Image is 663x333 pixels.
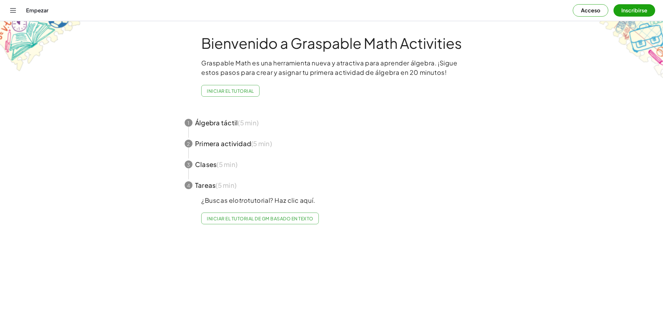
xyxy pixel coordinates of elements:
[234,196,248,204] font: otro
[621,7,647,14] font: Inscribirse
[573,4,608,17] button: Acceso
[201,213,319,224] a: Iniciar el tutorial de GM basado en texto
[581,7,600,14] font: Acceso
[614,4,655,17] button: Inscribirse
[177,133,486,154] button: 2Primera actividad(5 min)
[188,120,190,126] font: 1
[201,85,260,97] button: Iniciar el tutorial
[187,182,190,188] font: 4
[201,59,458,76] font: Graspable Math es una herramienta nueva y atractiva para aprender álgebra. ¡Sigue estos pasos par...
[177,112,486,133] button: 1Álgebra táctil(5 min)
[207,215,313,221] font: Iniciar el tutorial de GM basado en texto
[201,34,462,52] font: Bienvenido a Graspable Math Activities
[248,196,315,204] font: tutorial? Haz clic aquí.
[187,161,190,168] font: 3
[8,5,18,16] button: Cambiar navegación
[177,175,486,196] button: 4Tareas(5 min)
[177,154,486,175] button: 3Clases(5 min)
[187,141,190,147] font: 2
[201,196,234,204] font: ¿Buscas el
[207,88,254,94] font: Iniciar el tutorial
